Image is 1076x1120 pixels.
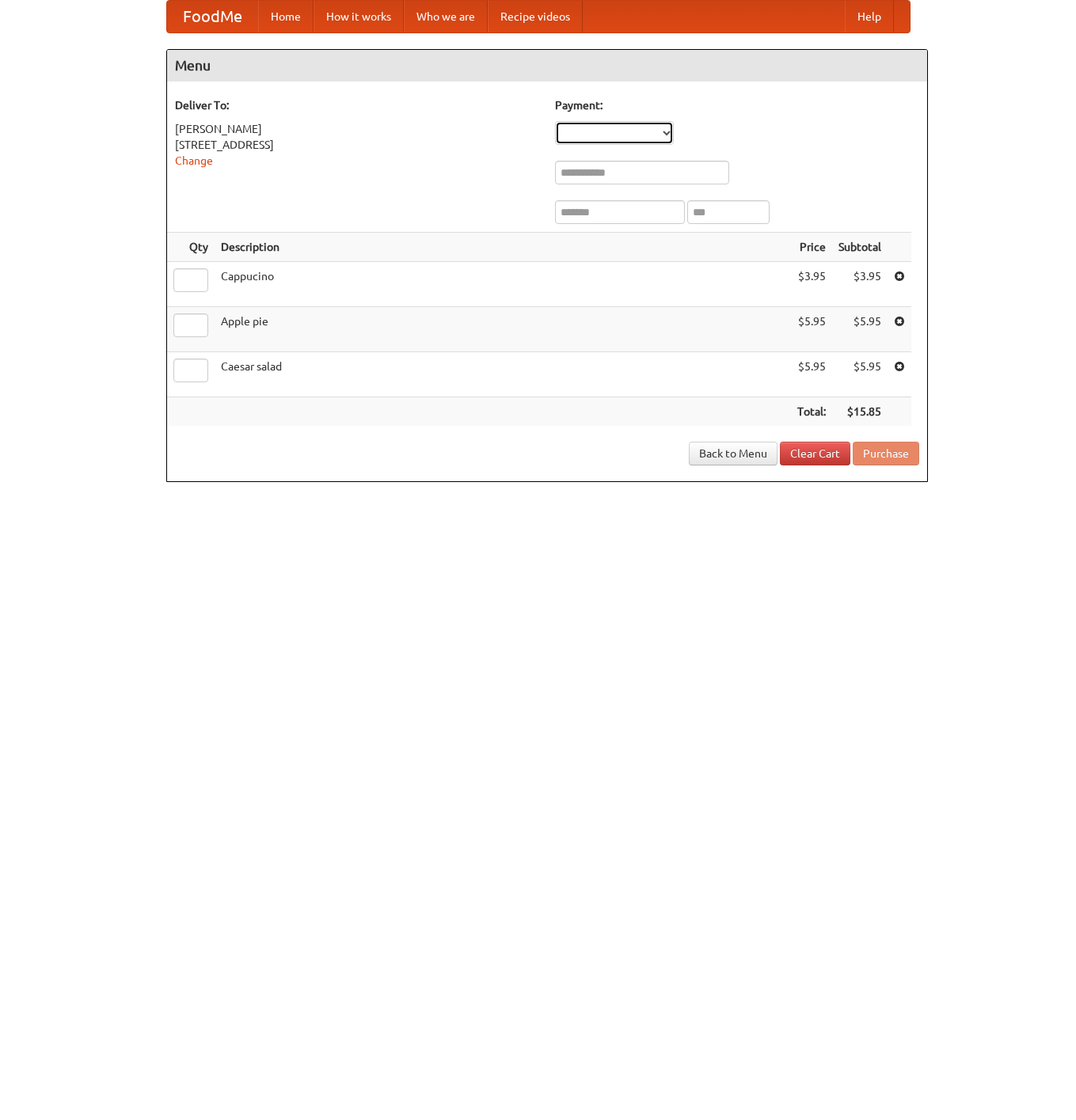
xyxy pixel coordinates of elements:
th: Price [791,233,832,262]
a: Change [175,154,213,167]
a: Clear Cart [780,442,850,465]
h5: Deliver To: [175,97,539,113]
th: Qty [167,233,215,262]
a: Back to Menu [689,442,778,465]
td: $5.95 [791,307,832,352]
td: Caesar salad [215,352,791,397]
th: Description [215,233,791,262]
h4: Menu [167,50,927,82]
td: $3.95 [832,262,888,307]
th: Total: [791,397,832,427]
a: Who we are [404,1,488,32]
td: $5.95 [791,352,832,397]
div: [PERSON_NAME] [175,121,539,137]
a: Home [258,1,314,32]
td: $5.95 [832,307,888,352]
button: Purchase [853,442,919,465]
td: Cappucino [215,262,791,307]
th: $15.85 [832,397,888,427]
td: $3.95 [791,262,832,307]
td: $5.95 [832,352,888,397]
td: Apple pie [215,307,791,352]
th: Subtotal [832,233,888,262]
a: FoodMe [167,1,258,32]
a: Help [845,1,894,32]
div: [STREET_ADDRESS] [175,137,539,153]
a: Recipe videos [488,1,583,32]
a: How it works [314,1,404,32]
h5: Payment: [555,97,919,113]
